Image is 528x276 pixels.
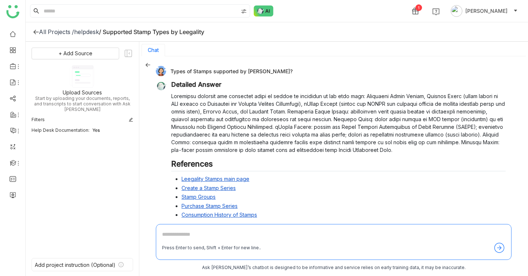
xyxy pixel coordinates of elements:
[92,127,133,133] div: Yes
[63,89,102,96] div: Upload Sources
[241,8,247,14] img: search-type.svg
[451,5,462,17] img: avatar
[181,194,216,200] a: Stamp Groups
[39,28,74,36] div: All Projects /
[181,185,236,191] a: Create a Stamp Series
[465,7,507,15] span: [PERSON_NAME]
[181,212,257,218] a: Consumption History of Stamps
[99,28,204,36] div: / Supported Stamp Types by Leegality
[181,203,238,209] a: Purchase Stamp Series
[449,5,519,17] button: [PERSON_NAME]
[171,81,506,89] h3: Detailed Answer
[32,48,119,59] button: + Add Source
[32,96,133,112] div: Start by uploading your documents, reports, and transcripts to start conversation with Ask [PERSO...
[6,5,19,18] img: logo
[32,127,89,133] div: Help Desk Documentation:
[148,47,159,53] button: Chat
[162,245,261,251] div: Press Enter to send, Shift + Enter for new line..
[156,66,506,76] div: Types of Stamps supported by [PERSON_NAME]?
[171,92,506,154] p: Loremipsu dolorsit ame consectet adipi el seddoe te incididun ut lab etdo magn: Aliquaeni Admin V...
[32,116,45,123] div: Filters
[35,262,115,268] div: Add project instruction (Optional)
[432,8,440,15] img: help.svg
[156,264,511,271] div: Ask [PERSON_NAME]’s chatbot is designed to be informative and service relies on early training da...
[415,4,422,11] div: 1
[181,176,249,182] a: Leegality Stamps main page
[171,159,506,172] h2: References
[59,49,92,57] span: + Add Source
[74,28,99,36] div: helpdesk
[254,5,274,16] img: ask-buddy-normal.svg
